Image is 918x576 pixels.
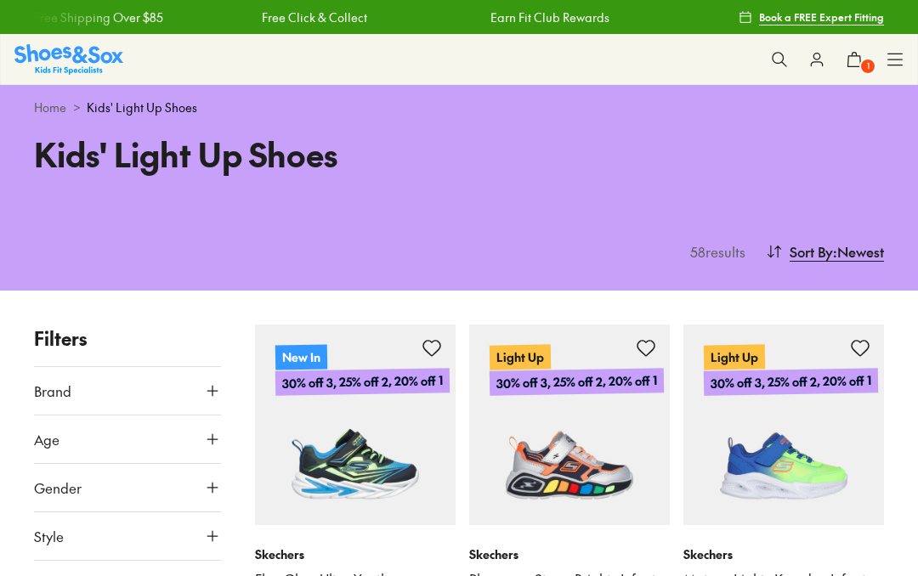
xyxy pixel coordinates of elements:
span: Sort By [790,241,833,262]
p: Skechers [683,545,884,563]
p: Filters [34,325,221,353]
p: Light Up [704,344,765,370]
h1: Kids' Light Up Shoes [34,130,439,178]
a: Home [34,99,66,116]
a: Book a FREE Expert Fitting [739,2,884,32]
span: Brand [34,381,71,401]
p: Skechers [469,545,670,563]
p: 58 results [683,241,745,262]
span: Age [34,429,59,449]
button: Style [34,512,221,560]
button: Gender [34,464,221,511]
p: 30% off 3, 25% off 2, 20% off 1 [490,368,664,396]
span: 1 [859,58,876,75]
span: Gender [34,477,82,498]
a: Free Shipping Over $85 [34,8,163,26]
a: Earn Fit Club Rewards [490,8,609,26]
p: Skechers [255,545,456,563]
span: Style [34,526,64,546]
button: 1 [836,41,873,78]
button: Sort By:Newest [766,233,884,270]
p: Light Up [490,344,551,370]
p: New In [275,344,327,370]
img: SNS_Logo_Responsive.svg [14,44,123,74]
span: Book a FREE Expert Fitting [759,9,884,25]
span: : Newest [833,241,884,262]
p: 30% off 3, 25% off 2, 20% off 1 [275,368,450,396]
a: Free Click & Collect [262,8,367,26]
p: 30% off 3, 25% off 2, 20% off 1 [704,368,878,396]
a: New In30% off 3, 25% off 2, 20% off 1 [255,325,456,525]
a: Shoes & Sox [14,44,123,74]
span: Kids' Light Up Shoes [87,99,197,116]
button: Age [34,415,221,463]
button: Brand [34,367,221,415]
a: Light Up30% off 3, 25% off 2, 20% off 1 [469,325,670,525]
a: Light Up30% off 3, 25% off 2, 20% off 1 [683,325,884,525]
div: > [34,99,884,116]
